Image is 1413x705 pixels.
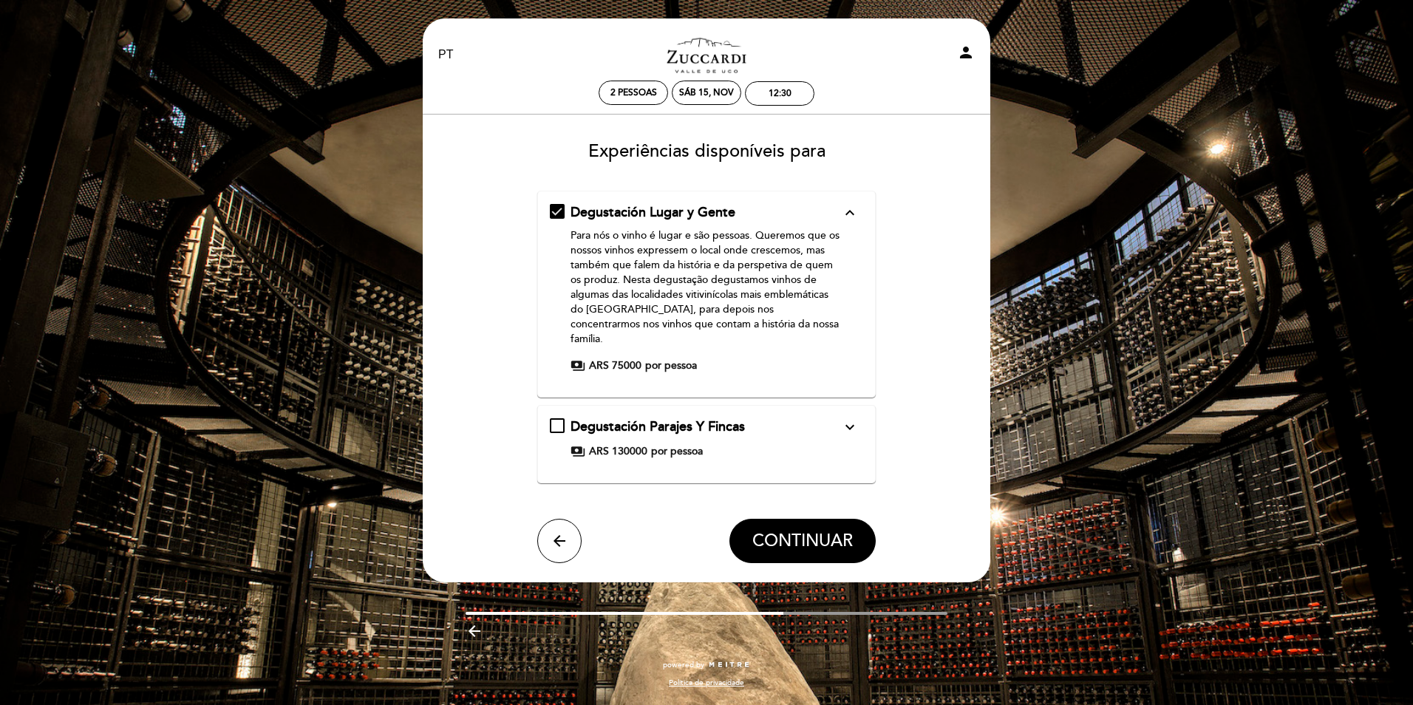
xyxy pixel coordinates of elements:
i: expand_less [841,204,859,222]
span: Degustación Parajes Y Fincas [571,418,745,435]
div: Sáb 15, nov [679,87,734,98]
div: 12:30 [769,88,791,99]
button: CONTINUAR [729,519,876,563]
span: Experiências disponíveis para [588,140,825,162]
p: Para nós o vinho é lugar e são pessoas. Queremos que os nossos vinhos expressem o local onde cres... [571,228,842,347]
button: arrow_back [537,519,582,563]
i: arrow_back [551,532,568,550]
span: payments [571,444,585,459]
span: Degustación Lugar y Gente [571,204,735,220]
span: powered by [663,660,704,670]
md-checkbox: Degustación Parajes Y Fincas expand_more Os nossos vinhos locais provêm de setores com uma identi... [550,418,864,459]
span: payments [571,358,585,373]
span: 2 pessoas [610,87,657,98]
span: por pessoa [651,444,703,459]
span: CONTINUAR [752,531,853,551]
a: powered by [663,660,750,670]
i: person [957,44,975,61]
md-checkbox: Degustación Lugar y Gente expand_more Para nós o vinho é lugar e são pessoas. Queremos que os nos... [550,203,864,373]
img: MEITRE [708,661,750,669]
a: Política de privacidade [669,678,744,688]
button: expand_more [837,418,863,437]
button: expand_less [837,203,863,222]
button: person [957,44,975,67]
span: ARS 130000 [589,444,647,459]
span: ARS 75000 [589,358,641,373]
a: Zuccardi Valle de Uco - Turismo [614,35,799,75]
span: por pessoa [645,358,697,373]
i: arrow_backward [466,622,483,640]
i: expand_more [841,418,859,436]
